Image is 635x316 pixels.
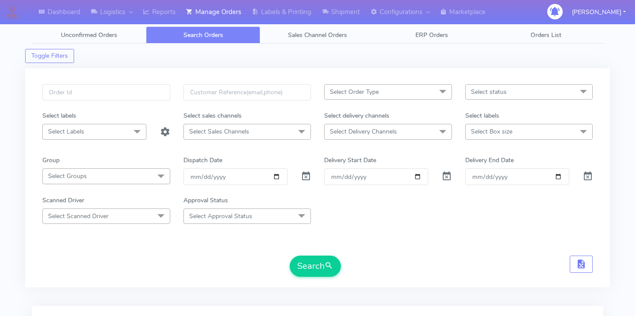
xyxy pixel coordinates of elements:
[183,156,222,165] label: Dispatch Date
[48,172,87,180] span: Select Groups
[183,31,223,39] span: Search Orders
[48,212,108,220] span: Select Scanned Driver
[32,26,603,44] ul: Tabs
[189,212,252,220] span: Select Approval Status
[565,3,632,21] button: [PERSON_NAME]
[465,111,499,120] label: Select labels
[61,31,117,39] span: Unconfirmed Orders
[183,84,311,100] input: Customer Reference(email,phone)
[330,127,397,136] span: Select Delivery Channels
[330,88,379,96] span: Select Order Type
[530,31,561,39] span: Orders List
[25,49,74,63] button: Toggle Filters
[189,127,249,136] span: Select Sales Channels
[465,156,514,165] label: Delivery End Date
[471,127,512,136] span: Select Box size
[288,31,347,39] span: Sales Channel Orders
[183,196,228,205] label: Approval Status
[471,88,507,96] span: Select status
[415,31,448,39] span: ERP Orders
[42,84,170,100] input: Order Id
[324,111,389,120] label: Select delivery channels
[42,111,76,120] label: Select labels
[42,196,84,205] label: Scanned Driver
[42,156,60,165] label: Group
[290,256,341,277] button: Search
[183,111,242,120] label: Select sales channels
[48,127,84,136] span: Select Labels
[324,156,376,165] label: Delivery Start Date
